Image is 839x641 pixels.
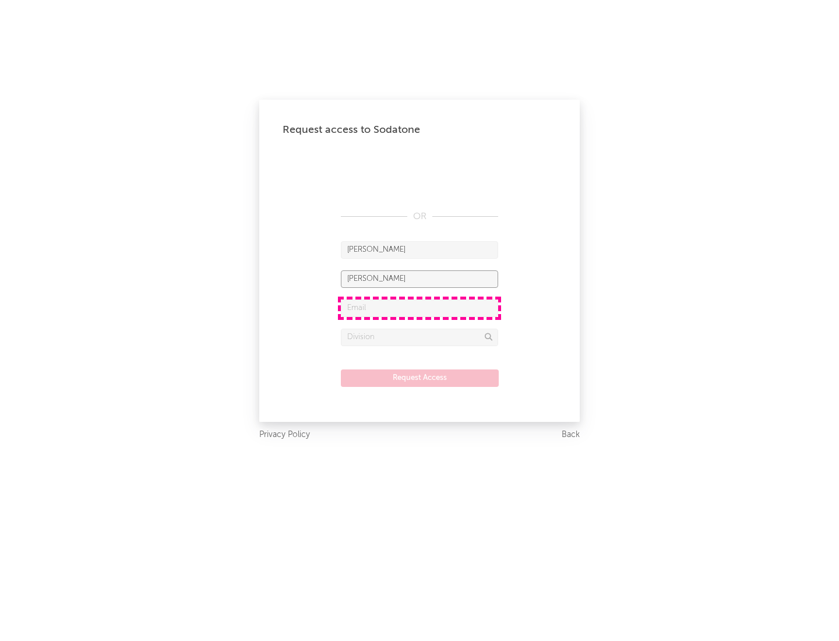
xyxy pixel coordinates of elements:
[341,270,498,288] input: Last Name
[341,369,499,387] button: Request Access
[341,300,498,317] input: Email
[341,241,498,259] input: First Name
[283,123,556,137] div: Request access to Sodatone
[341,210,498,224] div: OR
[259,428,310,442] a: Privacy Policy
[562,428,580,442] a: Back
[341,329,498,346] input: Division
